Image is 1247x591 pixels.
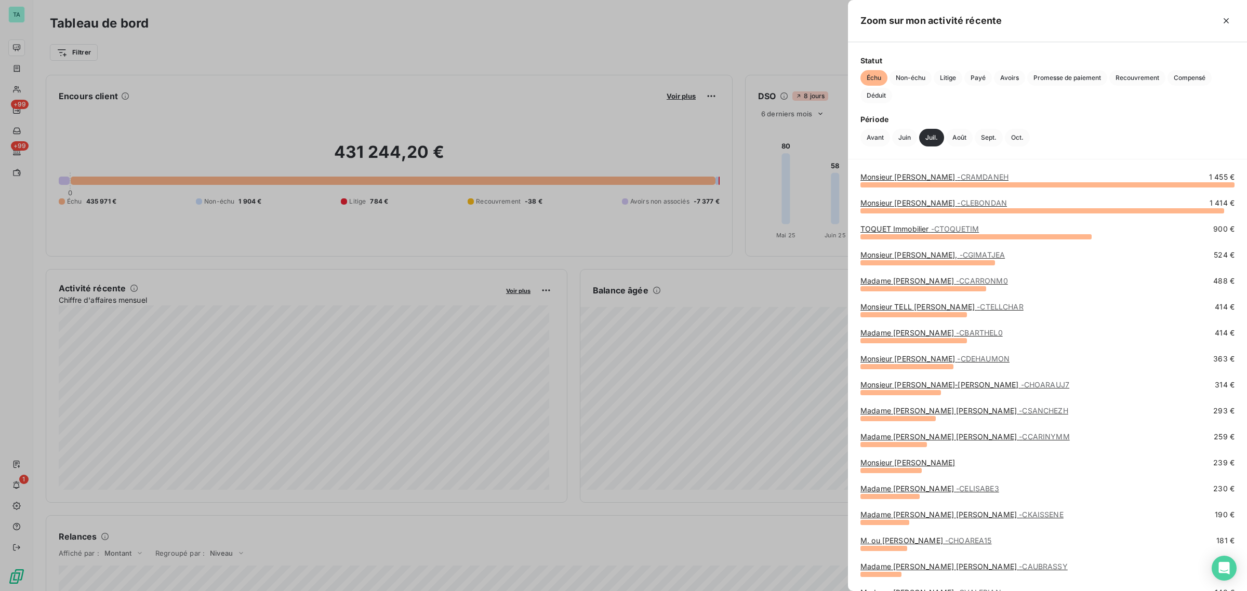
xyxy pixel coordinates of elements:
button: Compensé [1168,70,1212,86]
span: - CHOAREA15 [945,536,992,545]
span: 1 455 € [1209,172,1235,182]
button: Échu [860,70,887,86]
span: - CCARINYMM [1019,432,1070,441]
a: Monsieur [PERSON_NAME], [860,250,1005,259]
span: 900 € [1213,224,1235,234]
span: - CKAISSENE [1019,510,1064,519]
span: - CTOQUETIM [931,224,979,233]
span: 314 € [1215,380,1235,390]
span: - CSANCHEZH [1019,406,1068,415]
a: Madame [PERSON_NAME] [PERSON_NAME] [860,562,1068,571]
button: Promesse de paiement [1027,70,1107,86]
span: - CLEBONDAN [957,198,1007,207]
span: 293 € [1213,406,1235,416]
span: 414 € [1215,302,1235,312]
a: Madame [PERSON_NAME] [PERSON_NAME] [860,432,1070,441]
span: 239 € [1213,458,1235,468]
button: Août [946,129,973,146]
div: Open Intercom Messenger [1212,556,1237,581]
a: TOQUET Immobilier [860,224,979,233]
a: M. ou [PERSON_NAME] [860,536,992,545]
span: - CRAMDANEH [957,172,1009,181]
a: Madame [PERSON_NAME] [PERSON_NAME] [860,510,1064,519]
button: Recouvrement [1109,70,1165,86]
span: 1 414 € [1210,198,1235,208]
a: Monsieur [PERSON_NAME] [860,172,1009,181]
a: Monsieur [PERSON_NAME] [860,198,1007,207]
span: 190 € [1215,509,1235,520]
span: Statut [860,55,1235,66]
span: 181 € [1216,535,1235,546]
button: Avoirs [994,70,1025,86]
span: Période [860,114,1235,125]
a: Madame [PERSON_NAME] [860,484,999,493]
a: Madame [PERSON_NAME] [860,328,1003,337]
a: Madame [PERSON_NAME] [PERSON_NAME] [860,406,1068,415]
span: - CDEHAUMON [957,354,1010,363]
a: Monsieur [PERSON_NAME] [860,354,1010,363]
button: Litige [934,70,962,86]
button: Juin [892,129,917,146]
button: Juil. [919,129,944,146]
span: - CHOARAUJ7 [1021,380,1070,389]
span: 230 € [1213,483,1235,494]
span: - CBARTHEL0 [956,328,1003,337]
span: 414 € [1215,328,1235,338]
button: Déduit [860,88,892,103]
a: Monsieur [PERSON_NAME]‐[PERSON_NAME] [860,380,1069,389]
span: 524 € [1214,250,1235,260]
span: 363 € [1213,354,1235,364]
span: - CAUBRASSY [1019,562,1068,571]
button: Sept. [975,129,1003,146]
a: Monsieur TELL [PERSON_NAME] [860,302,1024,311]
span: 259 € [1214,432,1235,442]
span: - CTELLCHAR [977,302,1024,311]
span: - CCARRONM0 [956,276,1008,285]
a: Madame [PERSON_NAME] [860,276,1008,285]
button: Non-échu [890,70,932,86]
span: - CELISABE3 [956,484,999,493]
span: 488 € [1213,276,1235,286]
button: Avant [860,129,890,146]
span: - CGIMATJEA [960,250,1005,259]
button: Payé [964,70,992,86]
a: Monsieur [PERSON_NAME] [860,458,955,467]
h5: Zoom sur mon activité récente [860,14,1002,28]
button: Oct. [1005,129,1030,146]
